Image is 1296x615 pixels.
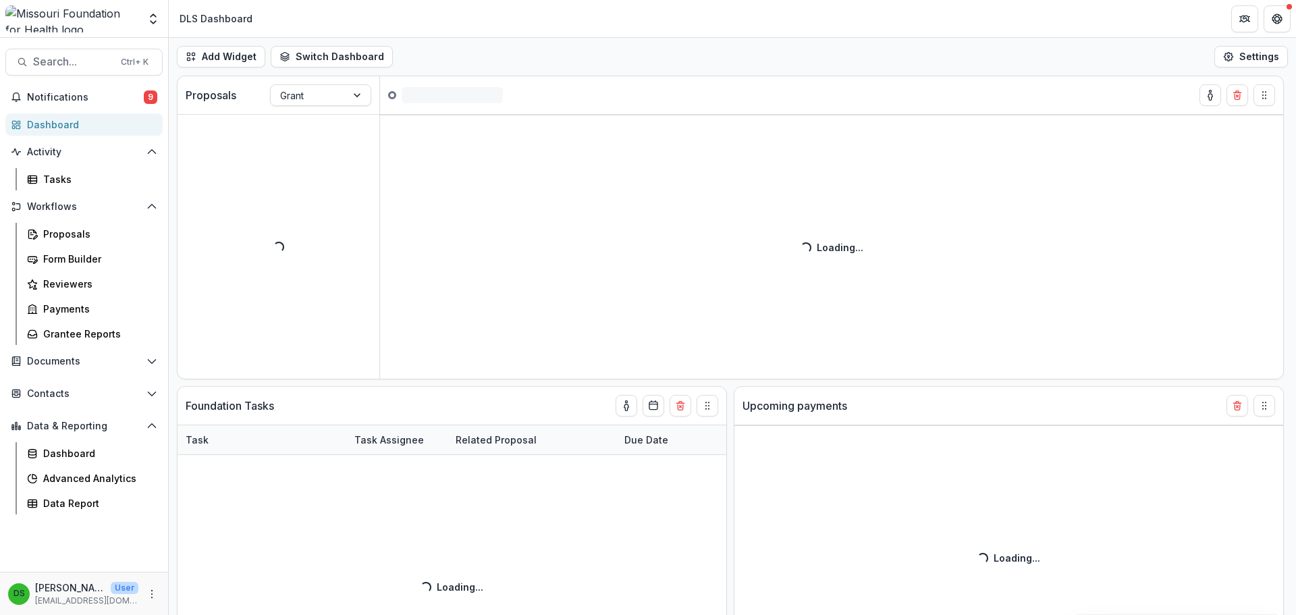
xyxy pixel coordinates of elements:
button: Add Widget [177,46,265,68]
div: Grantee Reports [43,327,152,341]
p: User [111,582,138,594]
a: Payments [22,298,163,320]
button: Notifications9 [5,86,163,108]
button: Switch Dashboard [271,46,393,68]
button: Settings [1214,46,1288,68]
button: toggle-assigned-to-me [1199,84,1221,106]
span: Documents [27,356,141,367]
a: Data Report [22,492,163,514]
button: Delete card [670,395,691,417]
a: Dashboard [22,442,163,464]
button: Open Contacts [5,383,163,404]
button: Delete card [1226,84,1248,106]
span: Workflows [27,201,141,213]
button: Open Data & Reporting [5,415,163,437]
p: Foundation Tasks [186,398,274,414]
div: Ctrl + K [118,55,151,70]
button: Open Workflows [5,196,163,217]
button: Calendar [643,395,664,417]
div: Data Report [43,496,152,510]
button: Get Help [1264,5,1291,32]
div: Dashboard [27,117,152,132]
span: Search... [33,55,113,68]
div: Dashboard [43,446,152,460]
button: Drag [1253,84,1275,106]
div: Deena Scotti [13,589,25,598]
span: Notifications [27,92,144,103]
div: Reviewers [43,277,152,291]
p: [PERSON_NAME] [35,581,105,595]
button: Open Documents [5,350,163,372]
div: Advanced Analytics [43,471,152,485]
a: Reviewers [22,273,163,295]
div: Proposals [43,227,152,241]
div: Form Builder [43,252,152,266]
a: Dashboard [5,113,163,136]
span: 9 [144,90,157,104]
div: DLS Dashboard [180,11,252,26]
span: Activity [27,146,141,158]
button: Drag [697,395,718,417]
button: Open Activity [5,141,163,163]
img: Missouri Foundation for Health logo [5,5,138,32]
p: Proposals [186,87,236,103]
button: Search... [5,49,163,76]
a: Form Builder [22,248,163,270]
button: Open entity switcher [144,5,163,32]
p: Upcoming payments [742,398,847,414]
button: Drag [1253,395,1275,417]
nav: breadcrumb [174,9,258,28]
button: toggle-assigned-to-me [616,395,637,417]
a: Grantee Reports [22,323,163,345]
a: Advanced Analytics [22,467,163,489]
div: Payments [43,302,152,316]
span: Data & Reporting [27,421,141,432]
a: Proposals [22,223,163,245]
p: [EMAIL_ADDRESS][DOMAIN_NAME] [35,595,138,607]
a: Tasks [22,168,163,190]
span: Contacts [27,388,141,400]
button: Delete card [1226,395,1248,417]
button: Partners [1231,5,1258,32]
div: Tasks [43,172,152,186]
button: More [144,586,160,602]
